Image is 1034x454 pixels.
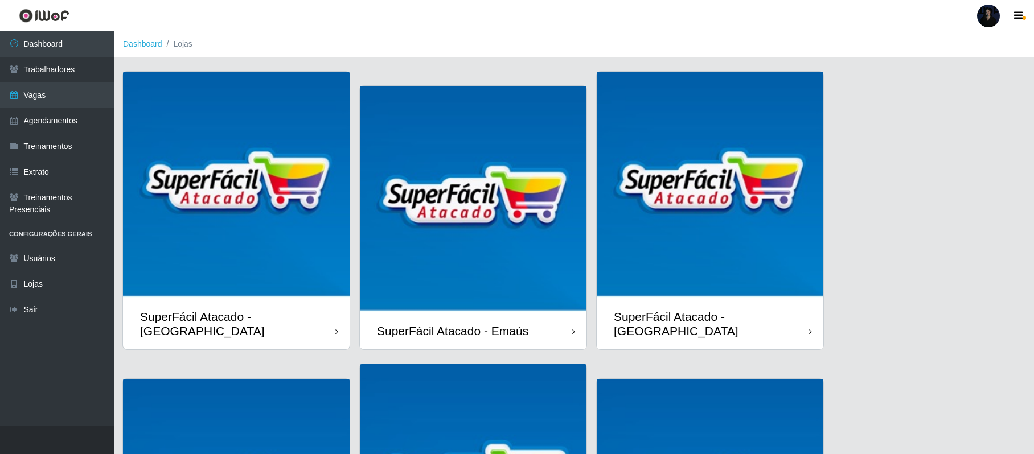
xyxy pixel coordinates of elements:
[19,9,69,23] img: CoreUI Logo
[123,39,162,48] a: Dashboard
[614,309,809,338] div: SuperFácil Atacado - [GEOGRAPHIC_DATA]
[123,72,350,349] a: SuperFácil Atacado - [GEOGRAPHIC_DATA]
[360,86,586,349] a: SuperFácil Atacado - Emaús
[123,72,350,298] img: cardImg
[162,38,192,50] li: Lojas
[114,31,1034,57] nav: breadcrumb
[377,324,528,338] div: SuperFácil Atacado - Emaús
[360,86,586,312] img: cardImg
[597,72,823,298] img: cardImg
[140,309,335,338] div: SuperFácil Atacado - [GEOGRAPHIC_DATA]
[597,72,823,349] a: SuperFácil Atacado - [GEOGRAPHIC_DATA]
